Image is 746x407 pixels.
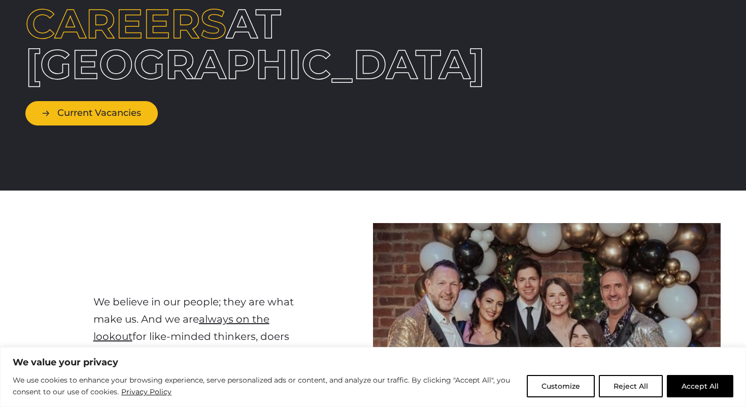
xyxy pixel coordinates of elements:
[25,101,158,125] a: Current Vacancies
[667,375,733,397] button: Accept All
[13,374,519,398] p: We use cookies to enhance your browsing experience, serve personalized ads or content, and analyz...
[13,356,733,368] p: We value your privacy
[599,375,663,397] button: Reject All
[25,4,306,85] h1: at [GEOGRAPHIC_DATA]
[93,293,306,380] p: We believe in our people; they are what make us. And we are for like-minded thinkers, doers and d...
[121,386,172,398] a: Privacy Policy
[527,375,595,397] button: Customize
